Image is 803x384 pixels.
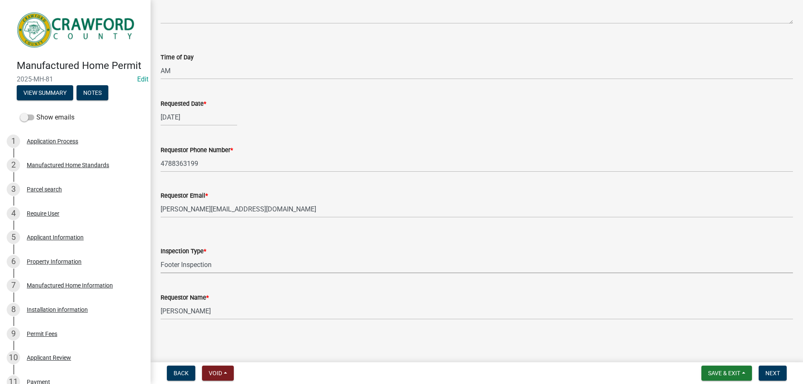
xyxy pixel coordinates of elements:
[161,55,194,61] label: Time of Day
[27,307,88,313] div: Installation information
[765,370,780,376] span: Next
[27,162,109,168] div: Manufactured Home Standards
[17,90,73,97] wm-modal-confirm: Summary
[27,234,84,240] div: Applicant Information
[17,9,137,51] img: Crawford County, Georgia
[202,366,234,381] button: Void
[17,85,73,100] button: View Summary
[174,370,189,376] span: Back
[27,282,113,288] div: Manufactured Home Information
[7,327,20,341] div: 9
[137,75,148,83] a: Edit
[161,193,208,199] label: Requestor Email
[7,207,20,220] div: 4
[27,355,71,361] div: Applicant Review
[167,366,195,381] button: Back
[27,331,57,337] div: Permit Fees
[7,231,20,244] div: 5
[7,279,20,292] div: 7
[7,158,20,172] div: 2
[17,60,144,72] h4: Manufactured Home Permit
[27,259,82,264] div: Property Information
[17,75,134,83] span: 2025-MH-81
[161,147,233,153] label: Requestor Phone Number
[161,295,209,301] label: Requestor Name
[77,85,108,100] button: Notes
[7,135,20,148] div: 1
[759,366,787,381] button: Next
[708,370,740,376] span: Save & Exit
[7,255,20,268] div: 6
[209,370,222,376] span: Void
[7,303,20,316] div: 8
[137,75,148,83] wm-modal-confirm: Edit Application Number
[161,109,237,126] input: mm/dd/yyyy
[77,90,108,97] wm-modal-confirm: Notes
[7,183,20,196] div: 3
[161,101,206,107] label: Requested Date
[701,366,752,381] button: Save & Exit
[7,351,20,364] div: 10
[161,249,206,254] label: Inspection Type
[27,138,78,144] div: Application Process
[27,186,62,192] div: Parcel search
[27,211,59,216] div: Require User
[20,112,74,122] label: Show emails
